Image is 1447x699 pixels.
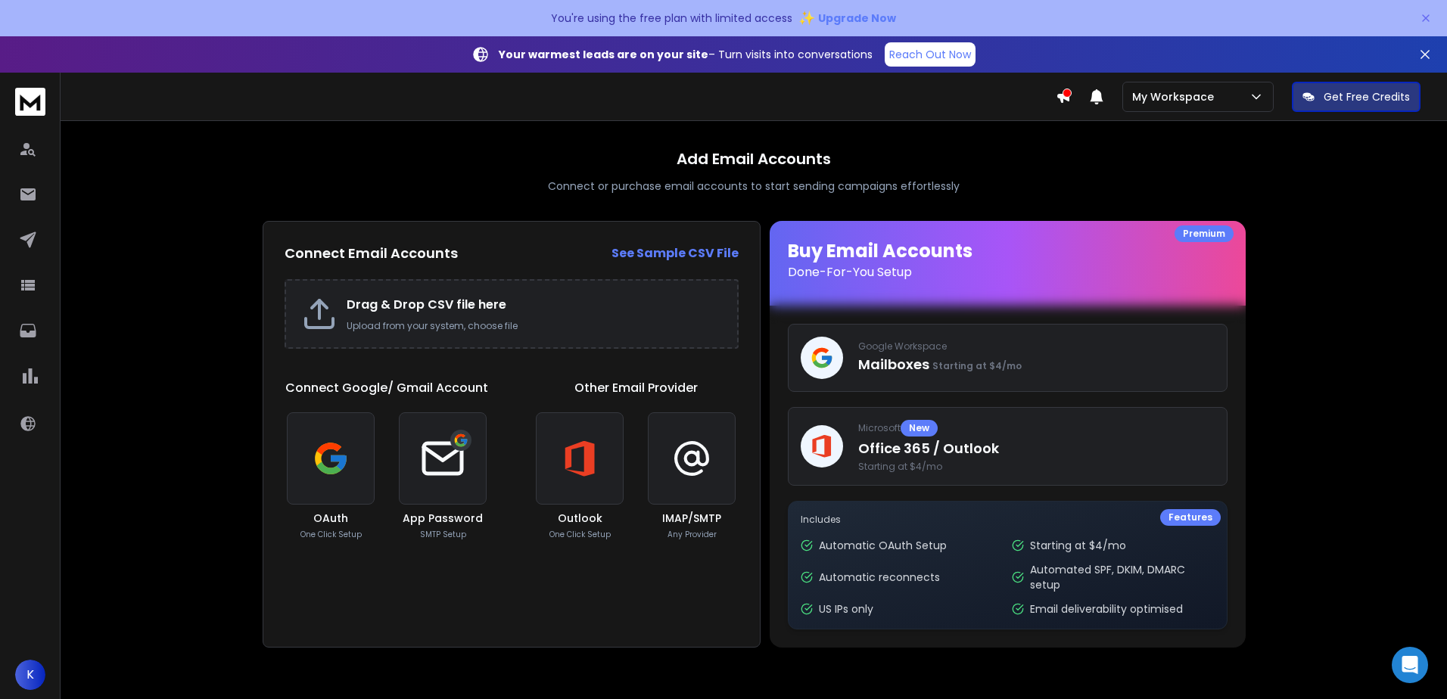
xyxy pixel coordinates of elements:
[1175,225,1234,242] div: Premium
[285,379,488,397] h1: Connect Google/ Gmail Account
[932,359,1022,372] span: Starting at $4/mo
[819,570,940,585] p: Automatic reconnects
[549,529,611,540] p: One Click Setup
[819,538,947,553] p: Automatic OAuth Setup
[858,354,1215,375] p: Mailboxes
[788,239,1228,281] h1: Buy Email Accounts
[548,179,960,194] p: Connect or purchase email accounts to start sending campaigns effortlessly
[347,296,722,314] h2: Drag & Drop CSV file here
[858,461,1215,473] span: Starting at $4/mo
[15,660,45,690] button: K
[858,438,1215,459] p: Office 365 / Outlook
[1392,647,1428,683] div: Open Intercom Messenger
[15,88,45,116] img: logo
[574,379,698,397] h1: Other Email Provider
[798,8,815,29] span: ✨
[662,511,721,526] h3: IMAP/SMTP
[558,511,602,526] h3: Outlook
[300,529,362,540] p: One Click Setup
[347,320,722,332] p: Upload from your system, choose file
[798,3,896,33] button: ✨Upgrade Now
[1030,562,1214,592] p: Automated SPF, DKIM, DMARC setup
[611,244,739,262] strong: See Sample CSV File
[403,511,483,526] h3: App Password
[819,601,873,617] p: US IPs only
[1160,509,1221,526] div: Features
[788,263,1228,281] p: Done-For-You Setup
[858,340,1215,353] p: Google Workspace
[885,42,976,67] a: Reach Out Now
[677,148,831,169] h1: Add Email Accounts
[1324,89,1410,104] p: Get Free Credits
[551,11,792,26] p: You're using the free plan with limited access
[499,47,873,62] p: – Turn visits into conversations
[285,243,458,264] h2: Connect Email Accounts
[611,244,739,263] a: See Sample CSV File
[1292,82,1421,112] button: Get Free Credits
[667,529,717,540] p: Any Provider
[1132,89,1220,104] p: My Workspace
[889,47,971,62] p: Reach Out Now
[858,420,1215,436] p: Microsoft
[801,514,1215,526] p: Includes
[420,529,466,540] p: SMTP Setup
[901,420,938,436] div: New
[499,47,708,62] strong: Your warmest leads are on your site
[1030,601,1183,617] p: Email deliverability optimised
[1030,538,1126,553] p: Starting at $4/mo
[313,511,348,526] h3: OAuth
[818,11,896,26] span: Upgrade Now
